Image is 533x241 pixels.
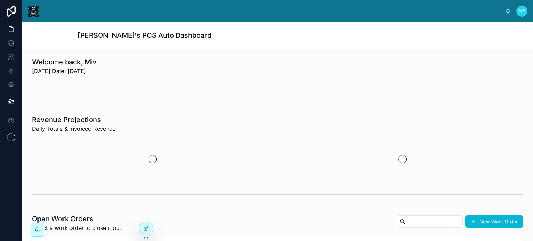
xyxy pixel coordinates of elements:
span: [DATE] Date: [DATE] [32,67,97,75]
h1: Welcome back, Miv [32,57,97,67]
span: Select a work order to close it out [32,224,121,232]
span: Daily Totals & Invoiced Revenue [32,124,116,133]
h1: [PERSON_NAME]'s PCS Auto Dashboard [78,31,211,40]
h1: Revenue Projections [32,115,116,124]
button: New Work Order [465,215,523,228]
h1: Open Work Orders [32,214,121,224]
div: scrollable content [44,10,505,12]
span: MB [519,8,525,14]
img: App logo [28,6,39,17]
